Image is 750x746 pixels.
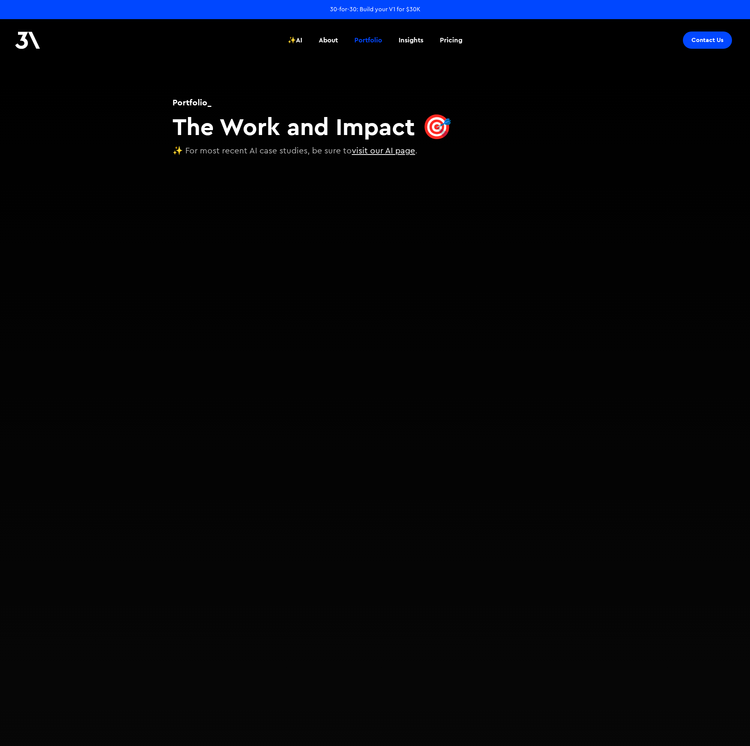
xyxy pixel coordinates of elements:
[691,36,723,44] div: Contact Us
[172,112,452,141] h2: The Work and Impact 🎯
[319,35,338,45] div: About
[314,26,342,54] a: About
[350,26,387,54] a: Portfolio
[352,147,415,155] a: visit our AI page
[172,145,452,158] p: ✨ For most recent AI case studies, be sure to .
[683,32,732,49] a: Contact Us
[394,26,428,54] a: Insights
[283,26,307,54] a: ✨AI
[354,35,382,45] div: Portfolio
[440,35,462,45] div: Pricing
[435,26,467,54] a: Pricing
[172,96,452,108] h1: Portfolio_
[399,35,423,45] div: Insights
[288,35,302,45] div: ✨AI
[330,5,420,14] a: 30-for-30: Build your V1 for $30K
